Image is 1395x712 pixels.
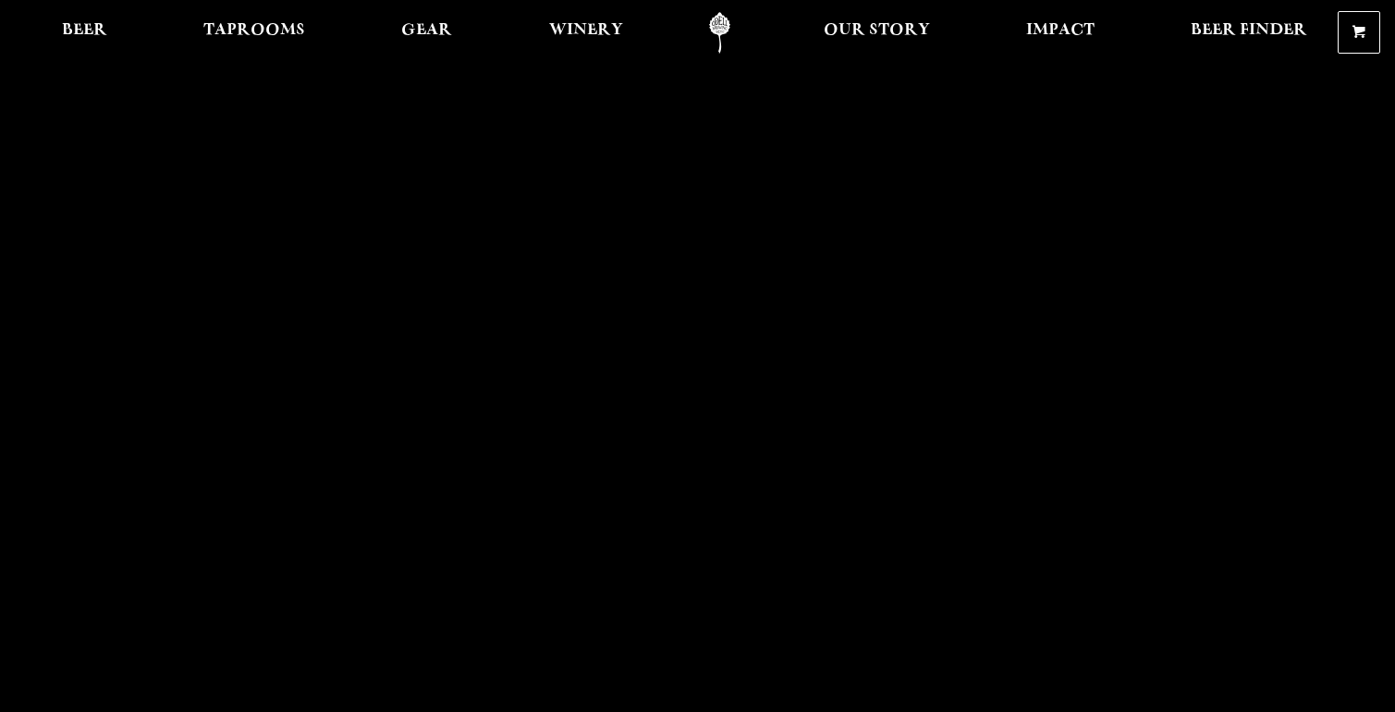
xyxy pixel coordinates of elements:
a: Beer [50,12,119,54]
a: Beer Finder [1179,12,1319,54]
span: Impact [1026,23,1095,38]
a: Gear [389,12,464,54]
a: Taprooms [191,12,317,54]
span: Beer Finder [1191,23,1307,38]
span: Winery [549,23,623,38]
a: Winery [537,12,635,54]
span: Our Story [824,23,930,38]
span: Beer [62,23,107,38]
span: Taprooms [203,23,305,38]
a: Our Story [812,12,942,54]
a: Odell Home [685,12,754,54]
a: Impact [1014,12,1107,54]
span: Gear [401,23,452,38]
